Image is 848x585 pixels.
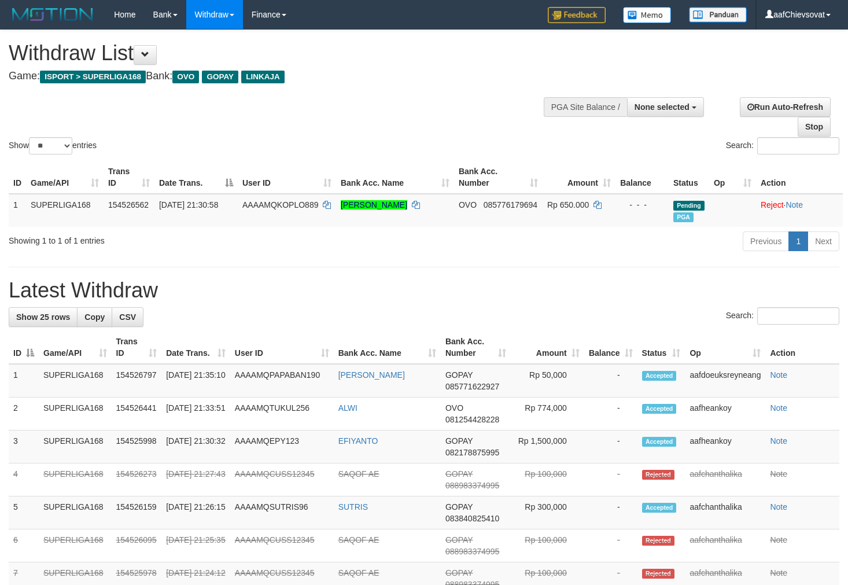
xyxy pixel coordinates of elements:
[584,496,637,529] td: -
[441,331,511,364] th: Bank Acc. Number: activate to sort column ascending
[770,535,787,544] a: Note
[338,403,357,413] a: ALWI
[338,469,379,479] a: SAQOF AE
[77,307,112,327] a: Copy
[161,529,230,562] td: [DATE] 21:25:35
[112,463,162,496] td: 154526273
[584,529,637,562] td: -
[673,201,705,211] span: Pending
[39,398,112,431] td: SUPERLIGA168
[584,398,637,431] td: -
[238,161,336,194] th: User ID: activate to sort column ascending
[230,398,334,431] td: AAAAMQTUKUL256
[338,535,379,544] a: SAQOF AE
[338,436,378,446] a: EFIYANTO
[765,331,839,364] th: Action
[334,331,441,364] th: Bank Acc. Name: activate to sort column ascending
[338,370,405,380] a: [PERSON_NAME]
[9,463,39,496] td: 4
[685,496,765,529] td: aafchanthalika
[26,194,104,227] td: SUPERLIGA168
[9,431,39,463] td: 3
[112,364,162,398] td: 154526797
[635,102,690,112] span: None selected
[642,404,677,414] span: Accepted
[9,496,39,529] td: 5
[459,200,477,209] span: OVO
[108,200,149,209] span: 154526562
[242,200,319,209] span: AAAAMQKOPLO889
[9,331,39,364] th: ID: activate to sort column descending
[445,547,499,556] span: Copy 088983374995 to clipboard
[584,431,637,463] td: -
[685,364,765,398] td: aafdoeuksreyneang
[9,364,39,398] td: 1
[740,97,831,117] a: Run Auto-Refresh
[9,71,554,82] h4: Game: Bank:
[511,431,584,463] td: Rp 1,500,000
[202,71,238,83] span: GOPAY
[112,529,162,562] td: 154526095
[445,415,499,424] span: Copy 081254428228 to clipboard
[9,230,345,246] div: Showing 1 to 1 of 1 entries
[511,496,584,529] td: Rp 300,000
[726,137,839,154] label: Search:
[230,463,334,496] td: AAAAMQCUSS12345
[445,535,473,544] span: GOPAY
[161,331,230,364] th: Date Trans.: activate to sort column ascending
[84,312,105,322] span: Copy
[39,364,112,398] td: SUPERLIGA168
[669,161,709,194] th: Status
[445,502,473,512] span: GOPAY
[9,307,78,327] a: Show 25 rows
[770,370,787,380] a: Note
[230,496,334,529] td: AAAAMQSUTRIS96
[445,568,473,577] span: GOPAY
[39,463,112,496] td: SUPERLIGA168
[547,200,589,209] span: Rp 650.000
[544,97,627,117] div: PGA Site Balance /
[689,7,747,23] img: panduan.png
[161,398,230,431] td: [DATE] 21:33:51
[757,137,839,154] input: Search:
[685,529,765,562] td: aafchanthalika
[241,71,285,83] span: LINKAJA
[445,514,499,523] span: Copy 083840825410 to clipboard
[154,161,238,194] th: Date Trans.: activate to sort column descending
[620,199,664,211] div: - - -
[770,568,787,577] a: Note
[484,200,537,209] span: Copy 085776179694 to clipboard
[623,7,672,23] img: Button%20Memo.svg
[756,194,843,227] td: ·
[230,331,334,364] th: User ID: activate to sort column ascending
[445,469,473,479] span: GOPAY
[709,161,756,194] th: Op: activate to sort column ascending
[685,331,765,364] th: Op: activate to sort column ascending
[9,279,839,302] h1: Latest Withdraw
[104,161,154,194] th: Trans ID: activate to sort column ascending
[161,496,230,529] td: [DATE] 21:26:15
[338,502,368,512] a: SUTRIS
[9,194,26,227] td: 1
[761,200,784,209] a: Reject
[39,331,112,364] th: Game/API: activate to sort column ascending
[230,364,334,398] td: AAAAMQPAPABAN190
[786,200,803,209] a: Note
[615,161,669,194] th: Balance
[511,529,584,562] td: Rp 100,000
[627,97,704,117] button: None selected
[757,307,839,325] input: Search:
[445,436,473,446] span: GOPAY
[39,529,112,562] td: SUPERLIGA168
[511,398,584,431] td: Rp 774,000
[511,463,584,496] td: Rp 100,000
[112,431,162,463] td: 154525998
[770,436,787,446] a: Note
[112,398,162,431] td: 154526441
[9,398,39,431] td: 2
[584,364,637,398] td: -
[161,364,230,398] td: [DATE] 21:35:10
[9,161,26,194] th: ID
[673,212,694,222] span: Marked by aafheankoy
[40,71,146,83] span: ISPORT > SUPERLIGA168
